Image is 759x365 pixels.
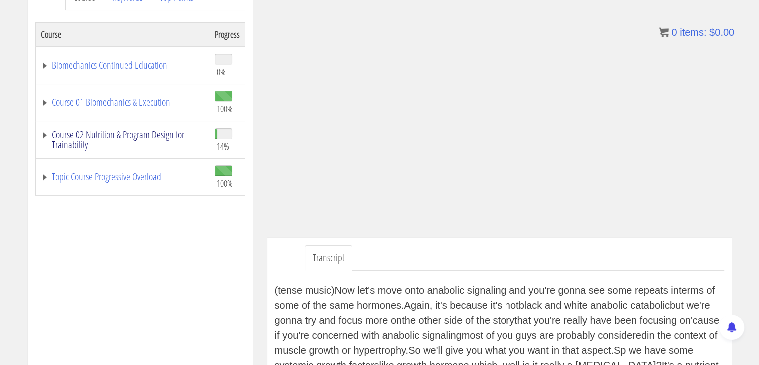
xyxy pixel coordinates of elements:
span: 0% [217,66,226,77]
a: Course 01 Biomechanics & Execution [41,97,205,107]
img: icon11.png [659,27,669,37]
span: items: [680,27,706,38]
a: Biomechanics Continued Education [41,60,205,70]
a: Transcript [305,245,352,271]
a: 0 items: $0.00 [659,27,734,38]
a: Course 02 Nutrition & Program Design for Trainability [41,130,205,150]
span: 100% [217,178,233,189]
v: Now let's move onto anabolic signaling [335,285,506,296]
bdi: 0.00 [709,27,734,38]
th: Course [35,22,210,46]
th: Progress [210,22,245,46]
span: 100% [217,103,233,114]
span: 14% [217,141,229,152]
a: Topic Course Progressive Overload [41,172,205,182]
span: $ [709,27,715,38]
span: 0 [671,27,677,38]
